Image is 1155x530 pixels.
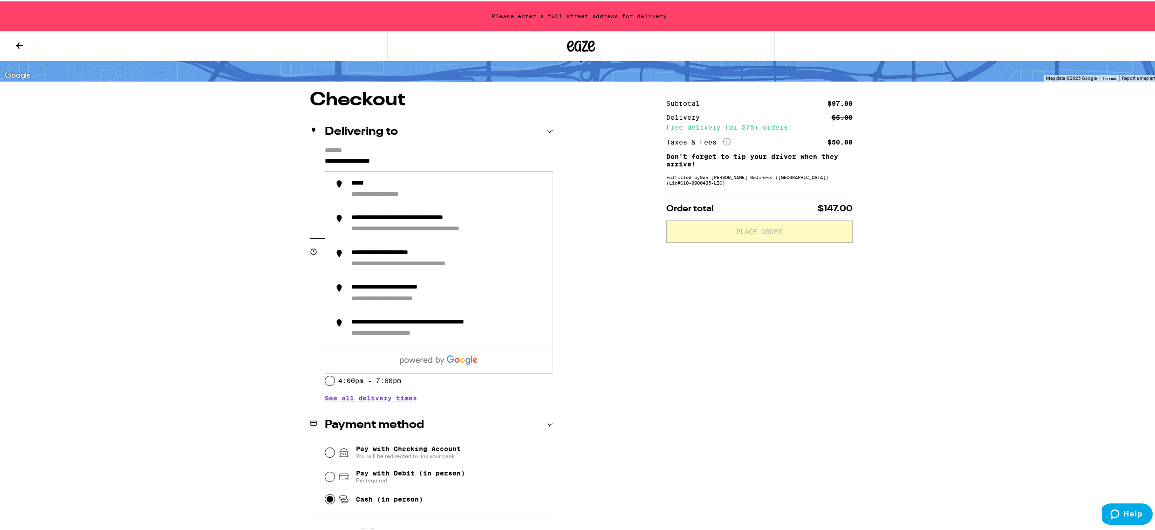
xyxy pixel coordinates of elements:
[356,451,461,459] span: You will be redirected to link your bank
[666,203,714,212] span: Order total
[736,227,782,234] span: Place Order
[1102,74,1116,80] a: Terms
[325,418,424,429] h2: Payment method
[666,151,853,166] p: Don't forget to tip your driver when they arrive!
[666,99,706,105] div: Subtotal
[666,113,706,119] div: Delivery
[666,123,853,129] div: Free delivery for $75+ orders!
[666,219,853,241] button: Place Order
[666,173,853,184] div: Fulfilled by San [PERSON_NAME] Wellness ([GEOGRAPHIC_DATA]) (Lic# C10-0000435-LIC )
[356,475,465,483] span: Pin required
[1102,502,1153,525] iframe: Opens a widget where you can find more information
[356,468,465,475] span: Pay with Debit (in person)
[2,68,33,80] img: Google
[310,89,553,108] h1: Checkout
[356,494,423,502] span: Cash (in person)
[818,203,853,212] span: $147.00
[1046,74,1097,79] span: Map data ©2025 Google
[832,113,853,119] div: $5.00
[2,68,33,80] a: Open this area in Google Maps (opens a new window)
[338,376,401,383] label: 4:00pm - 7:00pm
[666,137,731,145] div: Taxes & Fees
[827,99,853,105] div: $97.00
[827,138,853,144] div: $50.00
[325,125,398,136] h2: Delivering to
[325,393,417,400] button: See all delivery times
[356,444,461,459] span: Pay with Checking Account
